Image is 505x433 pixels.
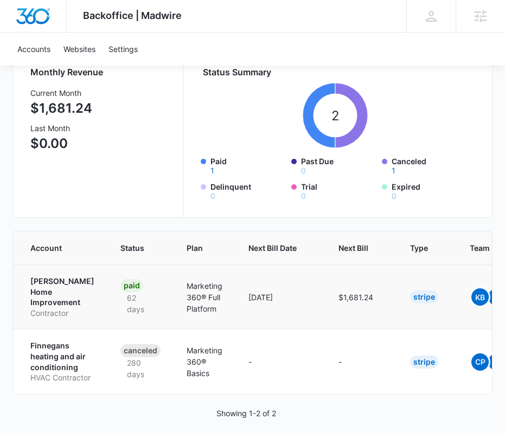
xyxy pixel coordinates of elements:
td: [DATE] [235,264,325,329]
h2: Monthly Revenue [30,66,169,79]
a: Finnegans heating and air conditioningHVAC Contractor [30,340,94,383]
img: website_grey.svg [17,28,26,37]
div: Keywords by Traffic [120,64,183,71]
p: Marketing 360® Full Platform [187,280,222,314]
span: Next Bill [338,242,368,254]
img: logo_orange.svg [17,17,26,26]
p: $0.00 [30,134,92,153]
td: - [235,329,325,393]
td: $1,681.24 [325,264,397,329]
span: Next Bill Date [248,242,297,254]
div: Canceled [120,344,161,357]
span: Type [410,242,428,254]
span: CP [471,353,489,371]
h3: Current Month [30,87,92,99]
div: v 4.0.25 [30,17,53,26]
p: 280 days [120,357,161,380]
span: KB [471,288,489,306]
td: - [325,329,397,393]
a: Accounts [11,33,57,66]
img: tab_keywords_by_traffic_grey.svg [108,63,117,72]
p: $1,681.24 [30,99,92,118]
label: Expired [392,181,466,200]
div: Domain: [DOMAIN_NAME] [28,28,119,37]
label: Trial [301,181,375,200]
button: Paid [210,167,214,175]
p: Contractor [30,308,94,319]
span: Account [30,242,79,254]
span: Backoffice | Madwire [83,10,182,21]
p: HVAC Contractor [30,372,94,383]
p: Finnegans heating and air conditioning [30,340,94,372]
h3: Last Month [30,122,92,134]
a: [PERSON_NAME] Home ImprovementContractor [30,276,94,318]
a: Settings [102,33,144,66]
p: Showing 1-2 of 2 [216,408,276,419]
a: Websites [57,33,102,66]
h2: Status Summary [203,66,468,79]
span: Status [120,242,145,254]
label: Paid [210,156,285,175]
div: Paid [120,279,143,292]
div: Stripe [410,356,438,369]
label: Past Due [301,156,375,175]
span: Plan [187,242,222,254]
label: Delinquent [210,181,285,200]
div: Domain Overview [41,64,97,71]
p: Marketing 360® Basics [187,345,222,379]
p: [PERSON_NAME] Home Improvement [30,276,94,308]
p: 62 days [120,292,161,315]
tspan: 2 [331,108,340,124]
label: Canceled [392,156,466,175]
img: tab_domain_overview_orange.svg [29,63,38,72]
button: Canceled [392,167,395,175]
div: Stripe [410,290,438,303]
